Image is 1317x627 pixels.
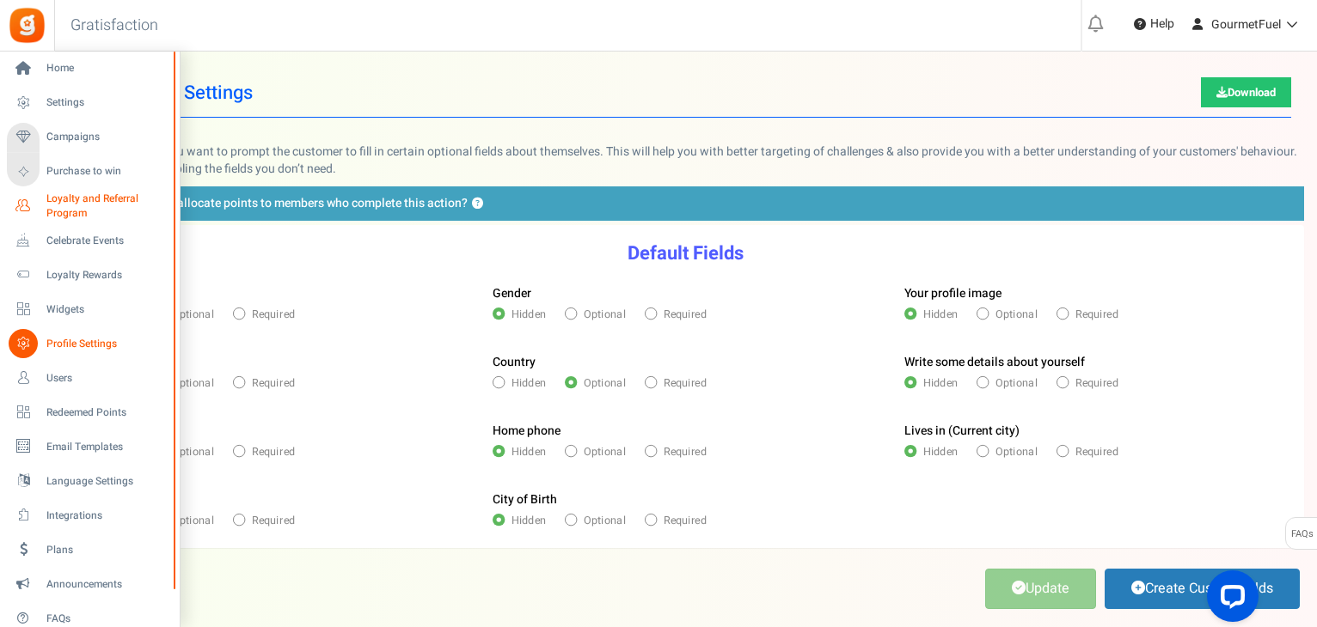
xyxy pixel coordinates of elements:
span: Required [1075,307,1118,322]
span: Celebrate Events [46,234,167,248]
span: Optional [584,307,626,322]
span: Optional [584,375,626,391]
a: Campaigns [7,123,172,152]
a: Plans [7,535,172,564]
span: Profile Settings [46,337,167,351]
span: GourmetFuel [1211,15,1281,33]
p: You can choose if you want to prompt the customer to fill in certain optional fields about themse... [67,143,1304,178]
a: Purchase to win [7,157,172,186]
h3: Default Fields [68,243,1303,264]
span: Redeemed Points [46,405,167,420]
span: Email Templates [46,440,167,454]
a: Download [1201,77,1291,107]
span: Settings [46,95,167,110]
span: Required [1075,375,1118,391]
span: Optional [584,513,626,528]
label: City of Birth [493,491,557,508]
span: Required [664,444,707,460]
a: Profile Settings [7,329,172,358]
a: Home [7,54,172,83]
span: Hidden [922,375,958,391]
span: Required [1075,444,1118,460]
span: Required [252,375,295,391]
span: Widgets [46,302,167,317]
a: Help [1127,10,1181,38]
span: Hidden [922,444,958,460]
label: Your profile image [904,285,1002,302]
a: Widgets [7,295,172,324]
span: Loyalty and Referral Program [46,192,172,221]
span: Purchase to win [46,164,167,179]
a: Create Custom fields [1105,569,1300,609]
a: Language Settings [7,466,172,496]
span: FAQs [1290,518,1314,551]
a: Announcements [7,569,172,599]
span: Integrations [46,508,167,523]
label: Home phone [493,423,560,440]
a: Settings [7,88,172,118]
h1: User Profile Settings [80,69,1291,118]
a: Loyalty and Referral Program [7,192,172,221]
span: FAQs [46,612,167,626]
span: Required [664,513,707,528]
span: Do you want to allocate points to members who complete this action? [95,195,468,212]
span: Hidden [922,307,958,322]
span: Optional [172,375,214,391]
span: Optional [584,444,626,460]
span: Announcements [46,577,167,592]
a: Celebrate Events [7,226,172,255]
span: Optional [172,307,214,322]
span: Home [46,61,167,76]
label: Gender [493,285,531,302]
span: Required [252,513,295,528]
span: Optional [995,307,1037,322]
button: Do you want to allocate points to members who complete this action? [472,198,483,210]
span: Required [252,307,295,322]
span: Hidden [511,307,547,322]
span: Optional [995,444,1037,460]
span: Loyalty Rewards [46,268,167,283]
label: Write some details about yourself [904,354,1085,371]
span: Optional [995,375,1037,391]
a: Loyalty Rewards [7,260,172,289]
a: Email Templates [7,432,172,461]
h3: Gratisfaction [52,9,177,43]
span: Optional [172,444,214,460]
span: Hidden [511,444,547,460]
span: Campaigns [46,130,167,144]
span: Required [664,307,707,322]
a: Integrations [7,501,172,530]
span: Required [252,444,295,460]
label: Country [493,354,536,371]
img: Gratisfaction [8,6,46,45]
span: Help [1146,15,1174,33]
span: Hidden [511,513,547,528]
span: Optional [172,513,214,528]
a: Users [7,363,172,393]
span: Language Settings [46,474,167,489]
span: Hidden [511,375,547,391]
span: Users [46,371,167,386]
span: Required [664,375,707,391]
a: Redeemed Points [7,398,172,427]
span: Plans [46,543,167,557]
label: Lives in (Current city) [904,423,1020,440]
